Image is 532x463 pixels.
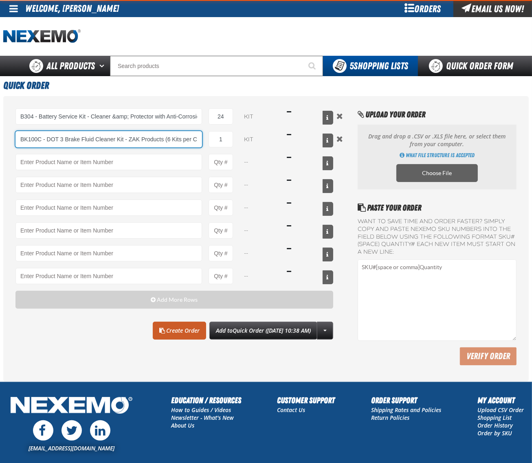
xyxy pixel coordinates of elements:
input: Product Quantity [209,108,233,125]
label: Want to save time and order faster? Simply copy and paste NEXEMO SKU numbers into the field below... [358,218,517,256]
a: Shipping Rates and Policies [371,406,441,414]
a: Return Policies [371,414,409,421]
button: View All Prices [323,111,333,125]
select: Unit [240,108,280,125]
input: Product [15,131,202,147]
input: Product Quantity [209,131,233,147]
span: Quick Order [3,80,49,91]
input: Product Quantity [209,245,233,261]
h2: Customer Support [277,394,335,406]
a: Home [3,29,81,44]
a: Upload CSV Order [477,406,524,414]
input: Product [15,108,202,125]
a: Quick Order Form [418,56,528,76]
a: More Actions [317,322,333,340]
: Product [15,222,202,239]
a: Order by SKU [477,429,512,437]
input: Product Quantity [209,222,233,239]
span: Quick Order ([DATE] 10:38 AM) [233,327,311,334]
a: Create Order [153,322,206,340]
h2: My Account [477,394,524,406]
a: Contact Us [277,406,306,414]
input: Product Quantity [209,154,233,170]
button: Open All Products pages [97,56,110,76]
h2: Upload Your Order [358,108,517,121]
button: View All Prices [323,248,333,261]
button: Remove the current row [335,134,345,143]
button: View All Prices [323,179,333,193]
: Product [15,200,202,216]
: Product [15,177,202,193]
a: [EMAIL_ADDRESS][DOMAIN_NAME] [29,444,114,452]
img: Nexemo Logo [8,394,135,418]
h2: Order Support [371,394,441,406]
button: Remove the current row [335,112,345,121]
button: Start Searching [303,56,323,76]
span: All Products [46,59,95,73]
h2: Education / Resources [171,394,241,406]
input: Search [110,56,323,76]
input: Product Quantity [209,177,233,193]
span: Add to [216,327,311,334]
button: View All Prices [323,156,333,170]
button: Add More Rows [15,291,333,309]
button: View All Prices [323,225,333,239]
a: Get Directions of how to import multiple products using an CSV, XLSX or ODS file. Opens a popup [400,151,475,159]
span: Shopping Lists [350,60,408,72]
input: Product Quantity [209,200,233,216]
select: Unit [240,131,280,147]
a: Newsletter - What's New [171,414,234,421]
strong: 5 [350,60,354,72]
a: About Us [171,421,194,429]
input: Product Quantity [209,268,233,284]
button: Add toQuick Order ([DATE] 10:38 AM) [209,322,317,340]
button: View All Prices [323,202,333,216]
h2: Paste Your Order [358,202,517,214]
button: You have 5 Shopping Lists. Open to view details [323,56,418,76]
: Product [15,154,202,170]
a: How to Guides / Videos [171,406,231,414]
button: View All Prices [323,134,333,147]
a: Order History [477,421,513,429]
label: Choose CSV, XLSX or ODS file to import multiple products. Opens a popup [396,164,478,182]
a: Shopping List [477,414,512,421]
button: View All Prices [323,270,333,284]
p: Drag and drop a .CSV or .XLS file here, or select them from your computer. [366,133,508,148]
: Product [15,268,202,284]
img: Nexemo logo [3,29,81,44]
span: Add More Rows [157,296,198,303]
: Product [15,245,202,261]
